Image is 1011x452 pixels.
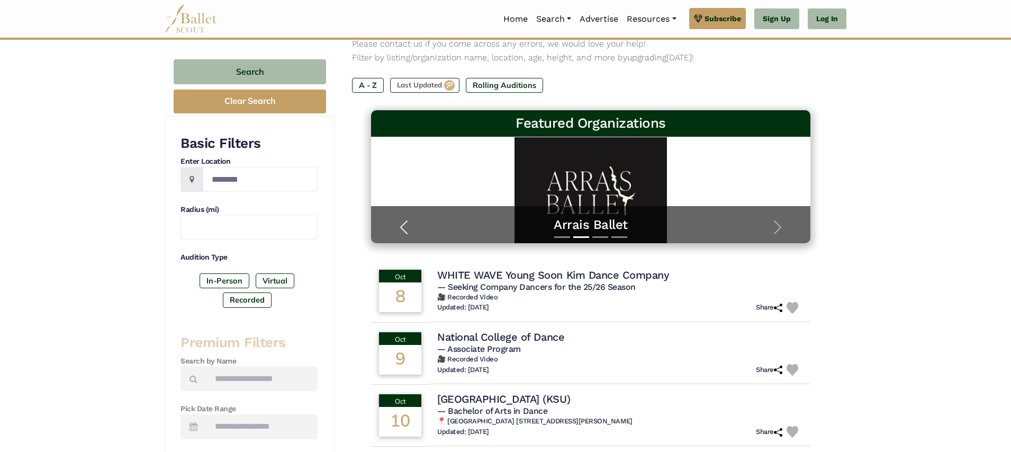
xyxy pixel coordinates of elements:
[180,334,318,352] h3: Premium Filters
[437,330,564,344] h4: National College of Dance
[382,217,800,233] a: Arrais Ballet
[466,78,543,93] label: Rolling Auditions
[437,293,802,302] h6: 🎥 Recorded Video
[180,404,318,414] h4: Pick Date Range
[180,205,318,215] h4: Radius (mi)
[437,392,570,406] h4: [GEOGRAPHIC_DATA] (KSU)
[756,366,782,375] h6: Share
[180,252,318,263] h4: Audition Type
[575,8,622,30] a: Advertise
[200,273,249,288] label: In-Person
[379,394,421,407] div: Oct
[437,366,489,375] h6: Updated: [DATE]
[499,8,532,30] a: Home
[437,282,636,292] span: — Seeking Company Dancers for the 25/26 Season
[592,231,608,243] button: Slide 3
[379,407,421,437] div: 10
[379,270,421,282] div: Oct
[174,90,326,113] button: Clear Search
[756,428,782,437] h6: Share
[437,268,669,282] h4: WHITE WAVE Young Soon Kim Dance Company
[554,231,570,243] button: Slide 1
[611,231,627,243] button: Slide 4
[756,303,782,312] h6: Share
[808,8,846,30] a: Log In
[573,231,589,243] button: Slide 2
[390,78,459,93] label: Last Updated
[437,428,489,437] h6: Updated: [DATE]
[622,8,680,30] a: Resources
[437,303,489,312] h6: Updated: [DATE]
[379,332,421,345] div: Oct
[180,156,318,167] h4: Enter Location
[180,135,318,153] h3: Basic Filters
[437,406,547,416] span: — Bachelor of Arts in Dance
[379,282,421,312] div: 8
[627,52,666,63] a: upgrading
[206,366,318,391] input: Search by names...
[532,8,575,30] a: Search
[174,59,326,84] button: Search
[352,37,829,51] p: Please contact us if you come across any errors, we would love your help!
[223,293,272,307] label: Recorded
[754,8,799,30] a: Sign Up
[437,344,521,354] span: — Associate Program
[437,355,802,364] h6: 🎥 Recorded Video
[352,51,829,65] p: Filter by listing/organization name, location, age, height, and more by [DATE]!
[437,417,802,426] h6: 📍 [GEOGRAPHIC_DATA] [STREET_ADDRESS][PERSON_NAME]
[352,78,384,93] label: A - Z
[380,114,802,132] h3: Featured Organizations
[694,13,702,24] img: gem.svg
[689,8,746,29] a: Subscribe
[705,13,741,24] span: Subscribe
[203,167,318,192] input: Location
[379,345,421,375] div: 9
[180,356,318,367] h4: Search by Name
[256,273,294,288] label: Virtual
